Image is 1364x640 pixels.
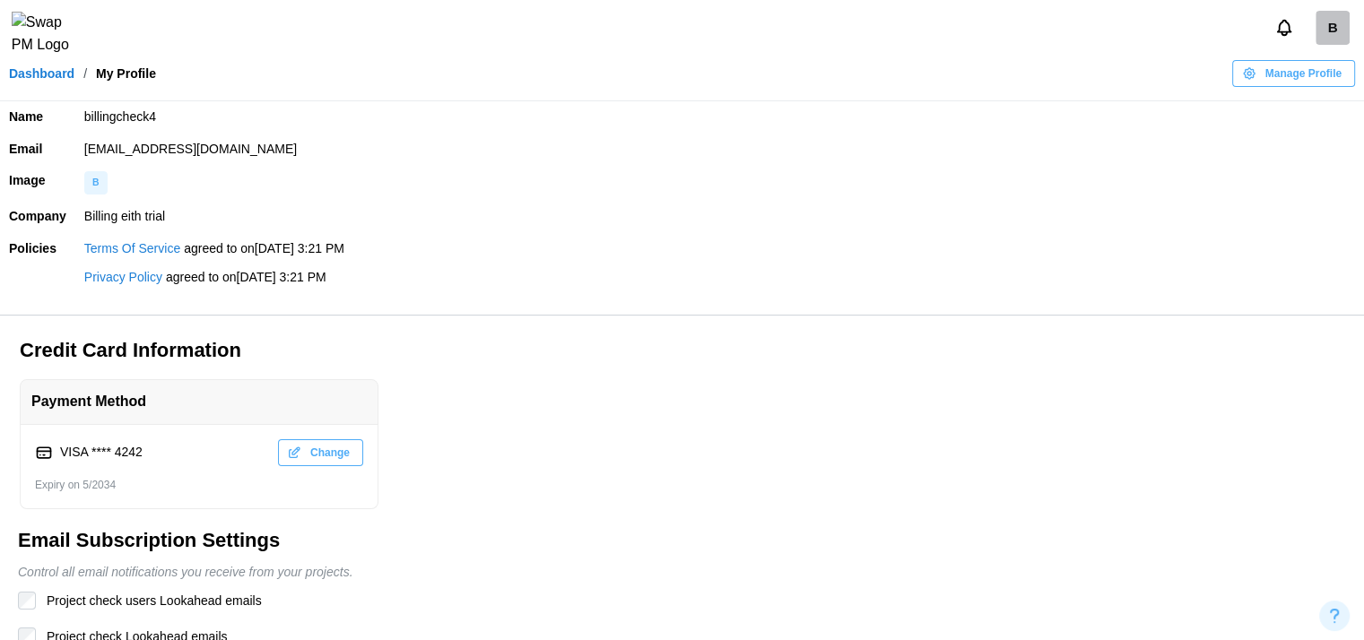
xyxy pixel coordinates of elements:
[1316,11,1350,45] a: billingcheck4
[75,201,1364,233] td: Billing eith trial
[20,337,1350,365] h3: Credit Card Information
[278,439,363,466] button: Change
[35,477,363,494] div: Expiry on 5/2034
[84,171,108,195] div: image
[1269,13,1299,43] button: Notifications
[184,239,344,259] div: agreed to on [DATE] 3:21 PM
[84,268,162,288] a: Privacy Policy
[166,268,326,288] div: agreed to on [DATE] 3:21 PM
[75,134,1364,166] td: [EMAIL_ADDRESS][DOMAIN_NAME]
[84,239,180,259] a: Terms Of Service
[310,440,350,465] span: Change
[1232,60,1355,87] button: Manage Profile
[83,67,87,80] div: /
[75,101,1364,134] td: billingcheck4
[36,592,262,610] label: Project check users Lookahead emails
[1316,11,1350,45] div: B
[1265,61,1342,86] span: Manage Profile
[96,67,156,80] div: My Profile
[9,67,74,80] a: Dashboard
[31,391,146,413] div: Payment Method
[12,12,84,56] img: Swap PM Logo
